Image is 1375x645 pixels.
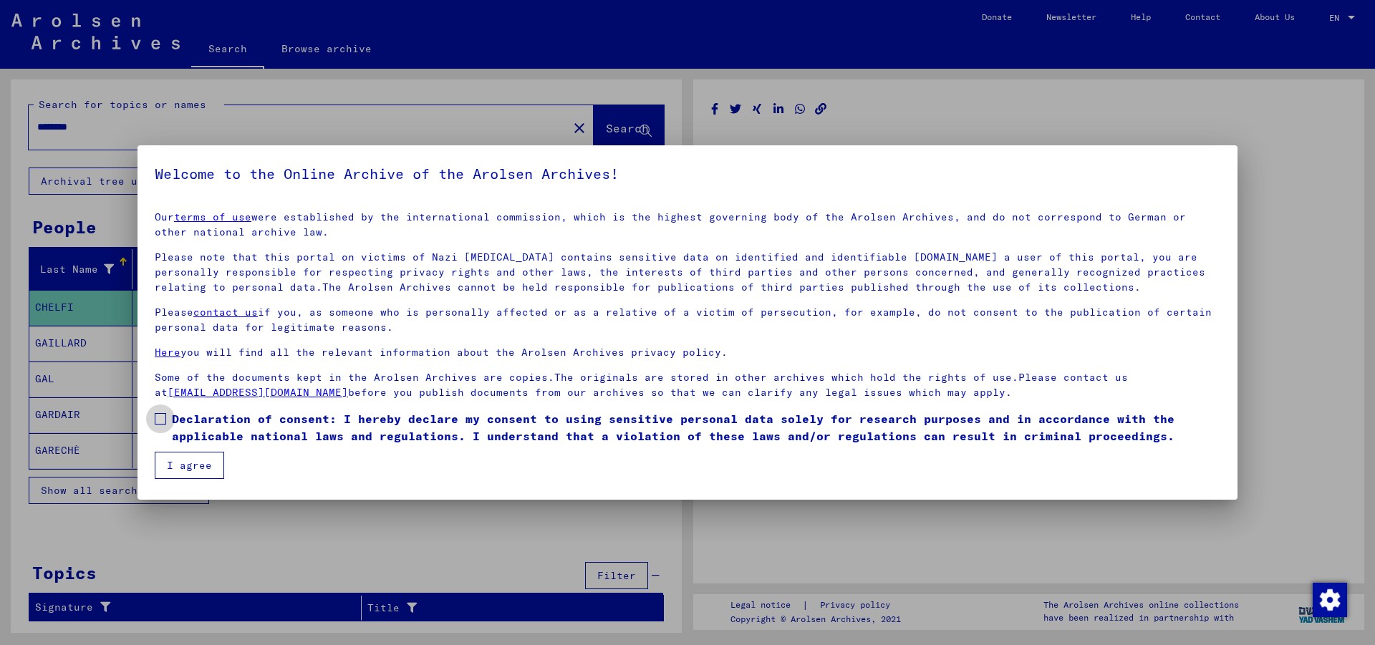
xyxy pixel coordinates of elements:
[174,210,251,223] a: terms of use
[155,346,180,359] a: Here
[155,370,1220,400] p: Some of the documents kept in the Arolsen Archives are copies.The originals are stored in other a...
[155,163,1220,185] h5: Welcome to the Online Archive of the Arolsen Archives!
[155,210,1220,240] p: Our were established by the international commission, which is the highest governing body of the ...
[155,345,1220,360] p: you will find all the relevant information about the Arolsen Archives privacy policy.
[168,386,348,399] a: [EMAIL_ADDRESS][DOMAIN_NAME]
[193,306,258,319] a: contact us
[155,250,1220,295] p: Please note that this portal on victims of Nazi [MEDICAL_DATA] contains sensitive data on identif...
[172,410,1220,445] span: Declaration of consent: I hereby declare my consent to using sensitive personal data solely for r...
[155,452,224,479] button: I agree
[1313,583,1347,617] img: Change consent
[155,305,1220,335] p: Please if you, as someone who is personally affected or as a relative of a victim of persecution,...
